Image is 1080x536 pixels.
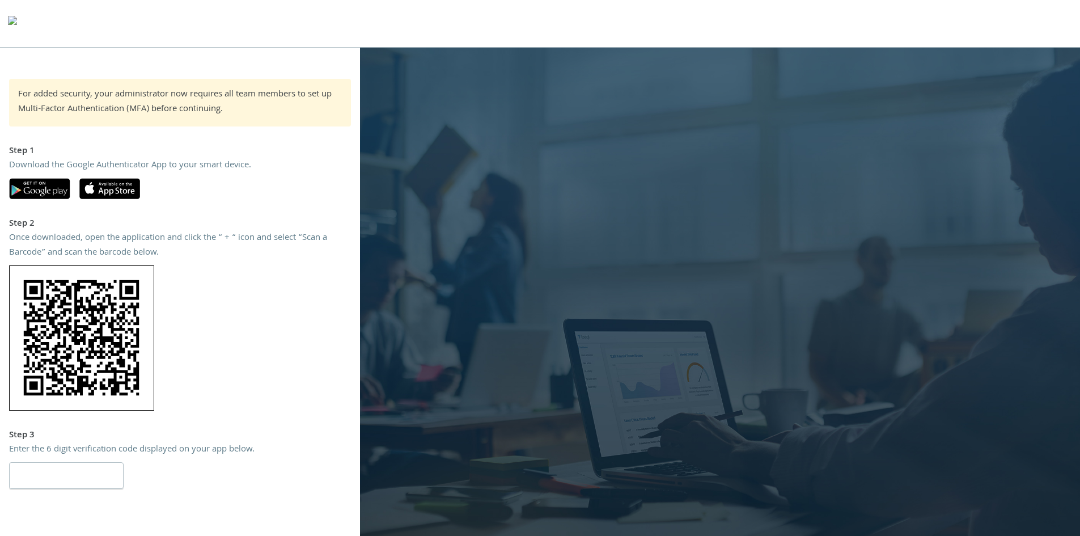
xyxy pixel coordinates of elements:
[9,428,35,443] strong: Step 3
[9,231,351,260] div: Once downloaded, open the application and click the “ + “ icon and select “Scan a Barcode” and sc...
[9,159,351,174] div: Download the Google Authenticator App to your smart device.
[9,144,35,159] strong: Step 1
[9,217,35,231] strong: Step 2
[9,443,351,458] div: Enter the 6 digit verification code displayed on your app below.
[8,12,17,35] img: todyl-logo-dark.svg
[79,178,140,199] img: apple-app-store.svg
[9,265,154,411] img: 9FMJooQiTxoAAAAASUVORK5CYII=
[9,178,70,199] img: google-play.svg
[18,88,342,117] div: For added security, your administrator now requires all team members to set up Multi-Factor Authe...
